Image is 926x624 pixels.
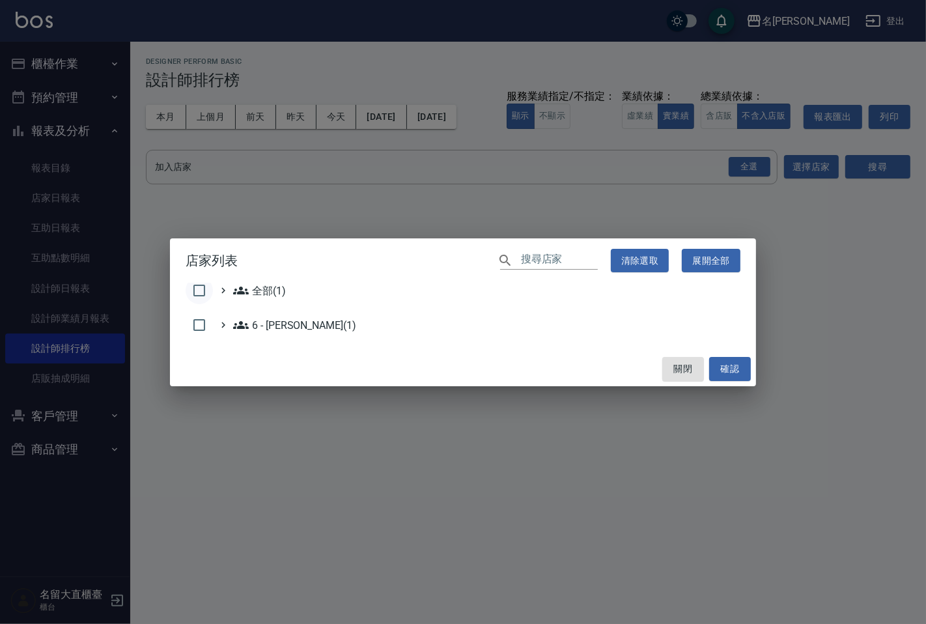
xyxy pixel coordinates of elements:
span: 6 - [PERSON_NAME](1) [233,317,356,333]
h2: 店家列表 [170,238,756,283]
button: 關閉 [662,357,704,381]
button: 確認 [709,357,751,381]
button: 展開全部 [682,249,740,273]
button: 清除選取 [611,249,669,273]
span: 全部(1) [233,283,286,298]
input: 搜尋店家 [521,251,598,270]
